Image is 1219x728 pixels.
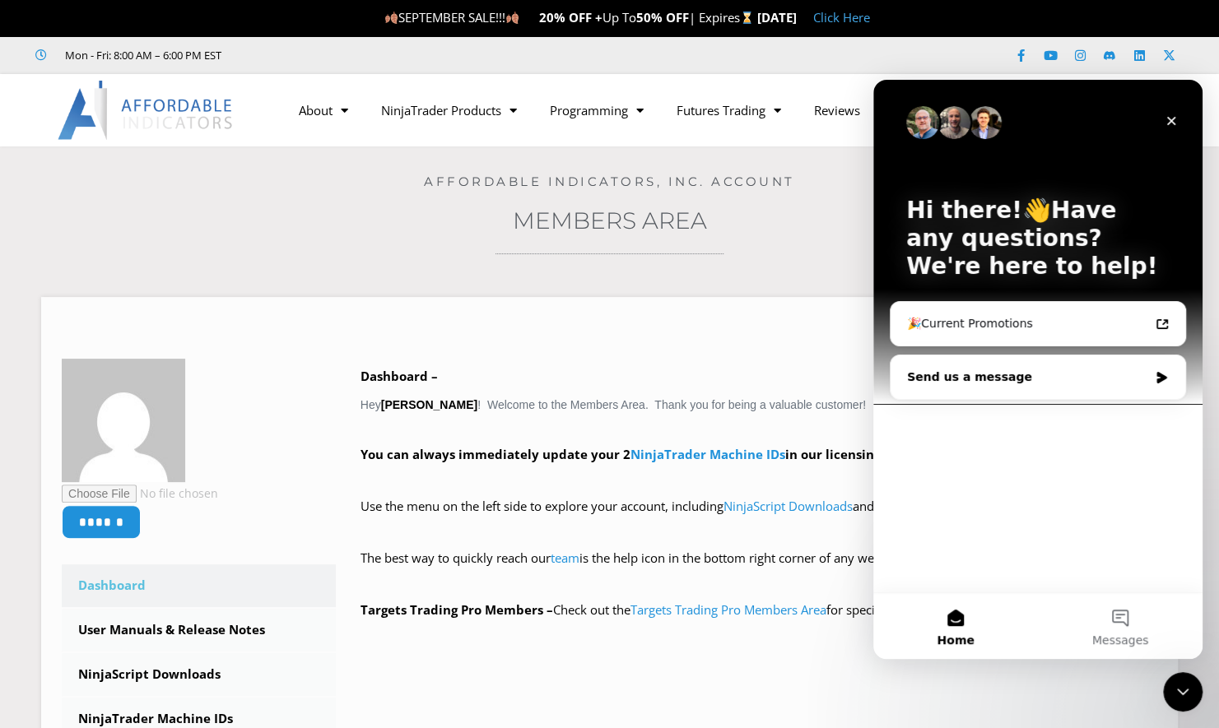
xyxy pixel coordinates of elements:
iframe: Intercom live chat [873,80,1203,659]
a: Members Area [513,206,707,234]
a: NinjaTrader Machine IDs [630,446,785,462]
strong: [PERSON_NAME] [381,398,477,411]
a: team [551,549,579,566]
img: 🍂 [506,12,519,24]
a: About [282,91,365,129]
a: NinjaScript Downloads [723,498,853,514]
a: Affordable Indicators, Inc. Account [424,174,795,189]
iframe: Customer reviews powered by Trustpilot [244,47,491,63]
span: Mon - Fri: 8:00 AM – 6:00 PM EST [61,45,221,65]
a: Reviews [798,91,877,129]
img: b93aa42a34941651f4ff0eff792e10970929978048c0130f1380e0f1c1343b7d [62,359,185,482]
a: Futures Trading [660,91,798,129]
p: Use the menu on the left side to explore your account, including and . [361,495,1157,541]
img: ⌛ [741,12,753,24]
strong: 20% OFF + [539,9,603,26]
a: User Manuals & Release Notes [62,609,336,651]
nav: Menu [282,91,946,129]
strong: 50% OFF [636,9,689,26]
img: 🍂 [385,12,398,24]
a: NinjaScript Downloads [62,653,336,696]
img: LogoAI | Affordable Indicators – NinjaTrader [58,81,235,140]
iframe: Intercom live chat [1163,672,1203,712]
a: Dashboard [62,564,336,607]
div: Hey ! Welcome to the Members Area. Thank you for being a valuable customer! [361,365,1157,622]
strong: [DATE] [757,9,797,26]
p: Check out the for specialized content! [361,599,1157,622]
b: Dashboard – [361,368,438,384]
a: Programming [533,91,660,129]
p: The best way to quickly reach our is the help icon in the bottom right corner of any website page! [361,547,1157,593]
strong: Targets Trading Pro Members – [361,601,553,618]
strong: You can always immediately update your 2 in our licensing database. [361,446,945,462]
a: Targets Trading Pro Members Area [630,601,826,618]
a: NinjaTrader Products [365,91,533,129]
span: SEPTEMBER SALE!!! Up To | Expires [384,9,757,26]
a: Click Here [813,9,870,26]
